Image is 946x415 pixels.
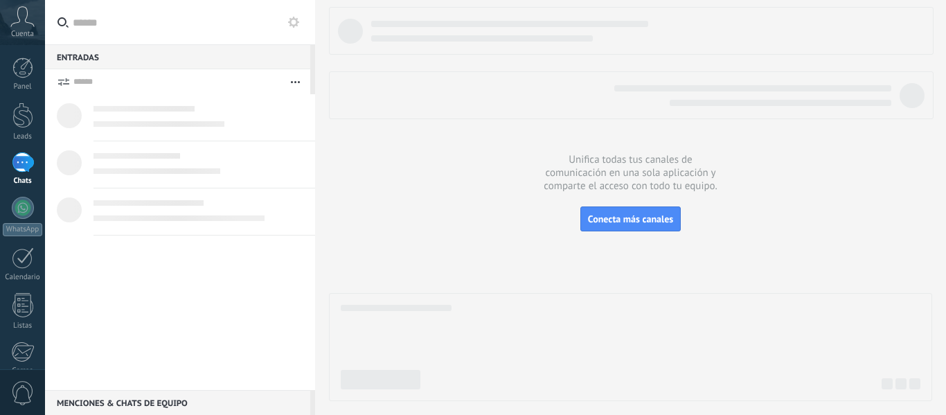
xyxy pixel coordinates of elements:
[3,132,43,141] div: Leads
[3,321,43,330] div: Listas
[11,30,34,39] span: Cuenta
[588,213,673,225] span: Conecta más canales
[3,367,43,376] div: Correo
[3,177,43,186] div: Chats
[3,223,42,236] div: WhatsApp
[45,44,310,69] div: Entradas
[580,206,681,231] button: Conecta más canales
[3,82,43,91] div: Panel
[3,273,43,282] div: Calendario
[45,390,310,415] div: Menciones & Chats de equipo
